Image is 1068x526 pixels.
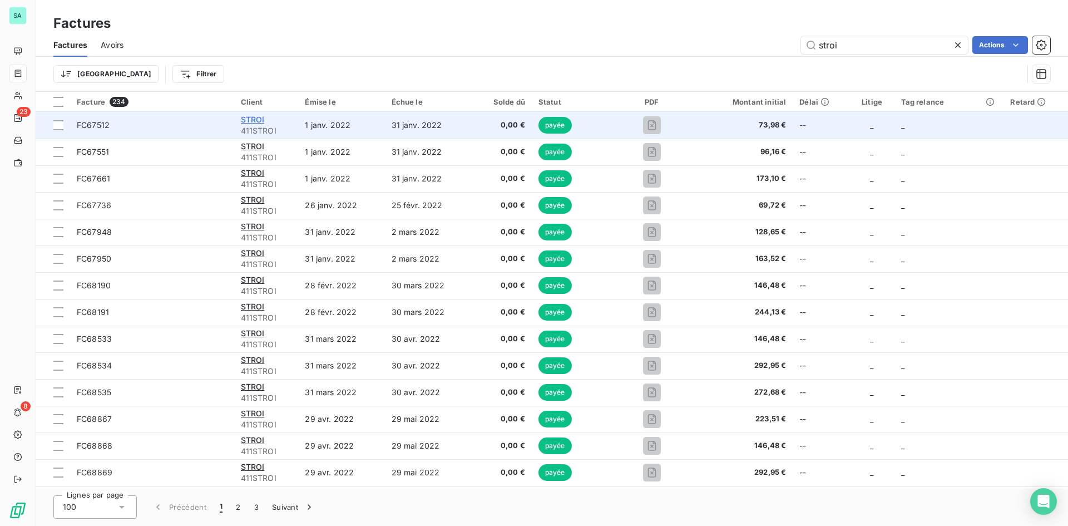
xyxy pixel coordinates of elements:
button: Suivant [265,495,322,519]
span: payée [538,331,572,347]
td: 2 mars 2022 [385,219,473,245]
td: -- [793,245,849,272]
div: SA [9,7,27,24]
span: STROI [241,382,265,391]
td: -- [793,432,849,459]
span: 411STROI [241,446,292,457]
div: Client [241,97,292,106]
span: STROI [241,141,265,151]
span: _ [870,361,873,370]
span: _ [870,468,873,477]
span: Factures [53,40,87,51]
span: FC68191 [77,307,109,317]
td: 31 mars 2022 [298,352,384,379]
span: _ [901,254,904,263]
td: -- [793,459,849,486]
span: 292,95 € [694,467,787,478]
td: 29 avr. 2022 [298,406,384,432]
span: FC67950 [77,254,111,263]
div: Solde dû [479,97,525,106]
span: _ [901,414,904,424]
td: 30 avr. 2022 [385,326,473,352]
span: _ [870,334,873,343]
td: 31 janv. 2022 [385,139,473,165]
span: payée [538,304,572,321]
span: payée [538,464,572,481]
div: Litige [857,97,888,106]
div: Délai [799,97,843,106]
span: 23 [17,107,31,117]
div: Échue le [392,97,466,106]
span: 69,72 € [694,200,787,211]
span: 411STROI [241,286,292,297]
span: STROI [241,222,265,231]
span: _ [870,120,873,130]
span: STROI [241,462,265,471]
span: 96,16 € [694,146,787,158]
span: Avoirs [101,40,123,51]
td: -- [793,352,849,379]
span: 146,48 € [694,280,787,291]
span: STROI [241,435,265,445]
button: Précédent [146,495,213,519]
span: 0,00 € [479,200,525,211]
span: STROI [241,168,265,178]
span: FC67736 [77,200,111,210]
td: -- [793,139,849,165]
span: _ [901,361,904,370]
td: 31 mars 2022 [298,379,384,406]
button: 1 [213,495,229,519]
td: 29 mai 2022 [385,486,473,513]
span: STROI [241,409,265,418]
img: Logo LeanPay [9,502,27,519]
td: 29 mai 2022 [385,459,473,486]
span: payée [538,277,572,294]
span: 411STROI [241,419,292,430]
div: Montant initial [694,97,787,106]
span: FC67512 [77,120,110,130]
td: -- [793,112,849,139]
span: 411STROI [241,473,292,484]
span: 0,00 € [479,440,525,451]
span: _ [870,174,873,183]
span: _ [870,307,873,317]
td: 31 janv. 2022 [385,112,473,139]
span: _ [870,414,873,424]
td: -- [793,192,849,219]
span: _ [901,174,904,183]
span: STROI [241,248,265,258]
td: -- [793,272,849,299]
div: Retard [1010,97,1061,106]
span: STROI [241,115,265,124]
td: 31 mars 2022 [298,326,384,352]
td: -- [793,326,849,352]
td: 2 mars 2022 [385,245,473,272]
span: 411STROI [241,312,292,323]
div: PDF [623,97,681,106]
button: [GEOGRAPHIC_DATA] [53,65,159,83]
span: 173,10 € [694,173,787,184]
span: payée [538,117,572,134]
span: 411STROI [241,366,292,377]
h3: Factures [53,13,111,33]
span: 0,00 € [479,146,525,158]
td: 30 mars 2022 [385,299,473,326]
span: FC67551 [77,147,109,156]
span: Facture [77,97,105,106]
td: -- [793,486,849,513]
span: 100 [63,502,76,513]
span: FC68533 [77,334,112,343]
span: 292,95 € [694,360,787,371]
span: _ [901,200,904,210]
span: 411STROI [241,232,292,243]
td: -- [793,379,849,406]
span: _ [870,254,873,263]
span: FC68869 [77,468,112,477]
span: FC68534 [77,361,112,370]
span: 8 [21,401,31,411]
span: payée [538,437,572,454]
span: payée [538,197,572,214]
span: payée [538,250,572,267]
span: _ [901,120,904,130]
span: _ [901,307,904,317]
